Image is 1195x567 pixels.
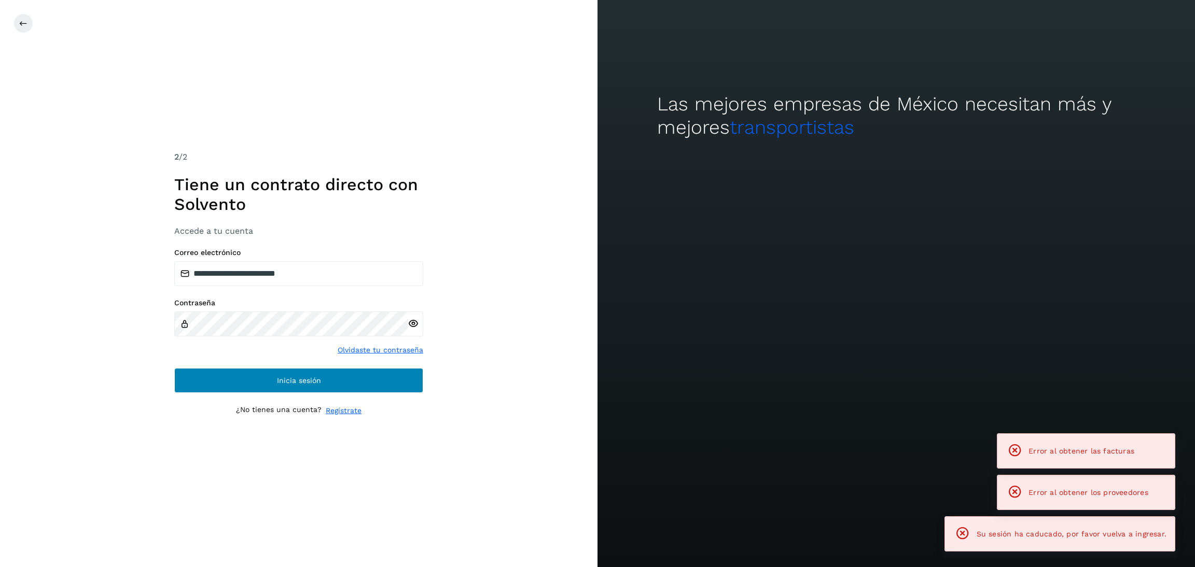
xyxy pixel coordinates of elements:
label: Correo electrónico [174,248,423,257]
h2: Las mejores empresas de México necesitan más y mejores [657,93,1135,139]
h3: Accede a tu cuenta [174,226,423,236]
span: transportistas [730,116,854,138]
span: Su sesión ha caducado, por favor vuelva a ingresar. [977,530,1166,538]
label: Contraseña [174,299,423,307]
a: Olvidaste tu contraseña [338,345,423,356]
button: Inicia sesión [174,368,423,393]
span: Error al obtener los proveedores [1029,488,1148,497]
a: Regístrate [326,405,362,416]
div: /2 [174,151,423,163]
h1: Tiene un contrato directo con Solvento [174,175,423,215]
span: Inicia sesión [277,377,321,384]
span: Error al obtener las facturas [1029,447,1134,455]
span: 2 [174,152,179,162]
p: ¿No tienes una cuenta? [236,405,322,416]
